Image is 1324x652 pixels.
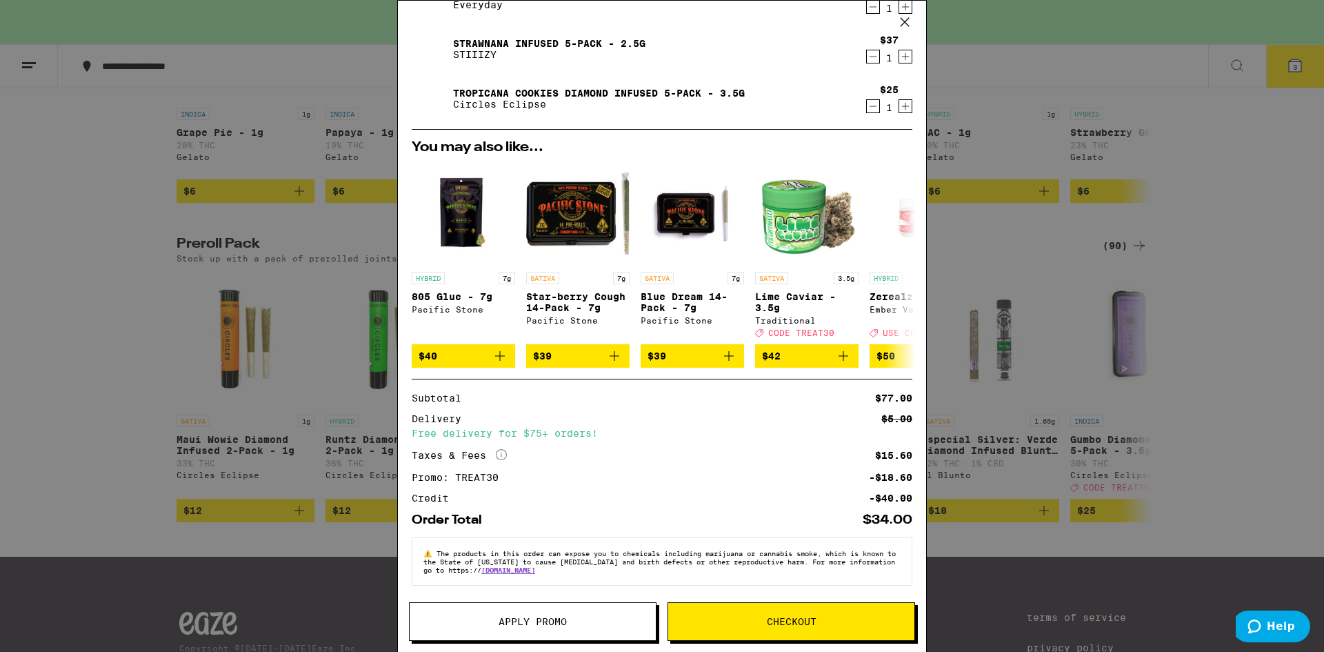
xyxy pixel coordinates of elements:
span: CODE TREAT30 [768,328,834,337]
span: ⚠️ [423,549,437,557]
p: SATIVA [755,272,788,284]
button: Decrement [866,99,880,113]
span: Apply Promo [499,617,567,626]
a: Open page for Blue Dream 14-Pack - 7g from Pacific Stone [641,161,744,344]
div: Traditional [755,316,859,325]
div: $25 [880,84,899,95]
p: SATIVA [526,272,559,284]
h2: You may also like... [412,141,912,155]
p: Blue Dream 14-Pack - 7g [641,291,744,313]
button: Add to bag [755,344,859,368]
a: Open page for 805 Glue - 7g from Pacific Stone [412,161,515,344]
p: Star-berry Cough 14-Pack - 7g [526,291,630,313]
img: Pacific Stone - Blue Dream 14-Pack - 7g [641,161,744,265]
div: Taxes & Fees [412,449,507,462]
p: 3.5g [834,272,859,284]
p: HYBRID [870,272,903,284]
iframe: Opens a widget where you can find more information [1236,611,1310,645]
div: Pacific Stone [526,316,630,325]
span: $50 [876,350,895,362]
div: Pacific Stone [641,316,744,325]
p: Circles Eclipse [453,99,745,110]
button: Apply Promo [409,602,656,641]
p: 805 Glue - 7g [412,291,515,302]
div: Ember Valley [870,305,973,314]
span: The products in this order can expose you to chemicals including marijuana or cannabis smoke, whi... [423,549,896,574]
button: Add to bag [526,344,630,368]
span: $39 [648,350,666,362]
p: 7g [613,272,630,284]
button: Decrement [866,50,880,63]
div: $34.00 [863,514,912,526]
div: Delivery [412,414,471,424]
p: 7g [499,272,515,284]
div: Order Total [412,514,492,526]
span: $40 [419,350,437,362]
p: 7g [728,272,744,284]
div: Subtotal [412,393,471,403]
button: Add to bag [412,344,515,368]
div: Free delivery for $75+ orders! [412,428,912,438]
img: Traditional - Lime Caviar - 3.5g [755,161,859,265]
div: $5.00 [881,414,912,424]
div: $77.00 [875,393,912,403]
button: Add to bag [870,344,973,368]
a: Strawnana Infused 5-Pack - 2.5g [453,38,645,49]
img: Pacific Stone - 805 Glue - 7g [412,161,515,265]
p: Zerealz - 3.5g [870,291,973,302]
a: Open page for Lime Caviar - 3.5g from Traditional [755,161,859,344]
img: Strawnana Infused 5-Pack - 2.5g [412,30,450,68]
div: -$40.00 [869,493,912,503]
div: $15.60 [875,451,912,460]
div: Promo: TREAT30 [412,473,508,482]
a: [DOMAIN_NAME] [481,566,535,574]
p: Lime Caviar - 3.5g [755,291,859,313]
div: -$18.60 [869,473,912,482]
span: $39 [533,350,552,362]
div: 1 [880,52,899,63]
div: 1 [880,3,899,14]
span: $42 [762,350,781,362]
p: STIIIZY [453,49,645,60]
button: Checkout [668,602,915,641]
div: 1 [880,102,899,113]
img: Pacific Stone - Star-berry Cough 14-Pack - 7g [526,161,630,265]
a: Tropicana Cookies Diamond Infused 5-Pack - 3.5g [453,88,745,99]
div: Pacific Stone [412,305,515,314]
div: $37 [880,34,899,46]
a: Open page for Star-berry Cough 14-Pack - 7g from Pacific Stone [526,161,630,344]
span: Checkout [767,617,816,626]
img: Ember Valley - Zerealz - 3.5g [870,161,973,265]
p: SATIVA [641,272,674,284]
img: Tropicana Cookies Diamond Infused 5-Pack - 3.5g [412,79,450,118]
div: Credit [412,493,459,503]
button: Increment [899,50,912,63]
button: Add to bag [641,344,744,368]
span: USE CODE 35OFF [883,328,960,337]
a: Open page for Zerealz - 3.5g from Ember Valley [870,161,973,344]
button: Increment [899,99,912,113]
